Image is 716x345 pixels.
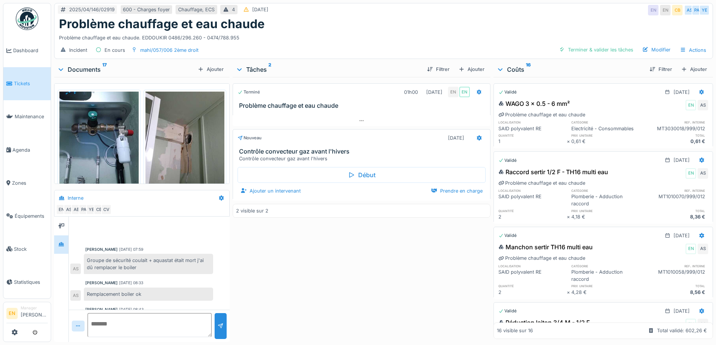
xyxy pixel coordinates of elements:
[640,188,708,193] h6: ref. interne
[59,31,708,41] div: Problème chauffage et eau chaude. EDDOUKIR 0486/296.260 - 0474/788.955
[640,283,708,288] h6: total
[16,8,38,30] img: Badge_color-CXgf-gQk.svg
[640,193,708,207] div: MT1010070/999/012
[6,305,48,323] a: EN Manager[PERSON_NAME]
[498,89,517,95] div: Validé
[85,280,118,286] div: [PERSON_NAME]
[12,146,48,154] span: Agenda
[498,264,567,268] h6: localisation
[498,138,567,145] div: 1
[101,204,112,215] div: CV
[21,305,48,321] li: [PERSON_NAME]
[567,213,572,220] div: ×
[498,268,567,283] div: SAID polyvalent RE
[571,268,640,283] div: Plomberie - Adduction raccord
[123,6,170,13] div: 600 - Charges foyer
[674,89,690,96] div: [DATE]
[3,100,51,133] a: Maintenance
[640,120,708,125] h6: ref. interne
[699,5,710,15] div: YE
[448,87,459,97] div: EN
[571,125,640,132] div: Electricité - Consommables
[238,186,304,196] div: Ajouter un intervenant
[71,204,82,215] div: AB
[571,208,640,213] h6: prix unitaire
[79,204,89,215] div: PA
[498,99,570,108] div: WAGO 3 x 0.5 - 6 mm²
[15,113,48,120] span: Maintenance
[686,168,696,179] div: EN
[3,232,51,265] a: Stock
[498,243,593,252] div: Manchon sertir TH16 multi eau
[59,17,265,31] h1: Problème chauffage et eau chaude
[68,194,83,202] div: Interne
[498,133,567,138] h6: quantité
[571,193,640,207] div: Plomberie - Adduction raccord
[674,157,690,164] div: [DATE]
[59,92,139,197] img: jv2lkzihcdwufqo8wwx7quxffc6x
[119,280,143,286] div: [DATE] 08:33
[684,5,695,15] div: AS
[3,166,51,199] a: Zones
[70,290,81,301] div: AS
[236,65,421,74] div: Tâches
[498,188,567,193] h6: localisation
[640,213,708,220] div: 8,36 €
[640,125,708,132] div: MT3030018/999/012
[498,167,608,176] div: Raccord sertir 1/2 F - TH16 multi eau
[6,308,18,319] li: EN
[571,283,640,288] h6: prix unitaire
[686,100,696,110] div: EN
[498,289,567,296] div: 2
[571,133,640,138] h6: prix unitaire
[404,89,418,96] div: 01h00
[13,47,48,54] span: Dashboard
[698,168,708,179] div: AS
[639,45,674,55] div: Modifier
[640,133,708,138] h6: total
[236,207,268,214] div: 2 visible sur 2
[498,318,590,327] div: Réduction laiton 3/4 M - 1/2 F
[448,134,464,142] div: [DATE]
[571,120,640,125] h6: catégorie
[678,64,710,74] div: Ajouter
[102,65,107,74] sup: 17
[640,268,708,283] div: MT1010058/999/012
[498,111,585,118] div: Problème chauffage et eau chaude
[238,89,260,95] div: Terminé
[526,65,531,74] sup: 16
[178,6,215,13] div: Chauffage, ECS
[640,264,708,268] h6: ref. interne
[3,34,51,67] a: Dashboard
[119,247,143,252] div: [DATE] 07:59
[252,6,268,13] div: [DATE]
[498,208,567,213] h6: quantité
[674,232,690,239] div: [DATE]
[57,65,195,74] div: Documents
[15,212,48,220] span: Équipements
[84,288,213,301] div: Remplacement boiler ok
[69,47,87,54] div: Incident
[86,204,97,215] div: YE
[64,204,74,215] div: AS
[686,244,696,254] div: EN
[498,120,567,125] h6: localisation
[698,319,708,329] div: AS
[239,102,487,109] h3: Problème chauffage et eau chaude
[497,327,533,334] div: 16 visible sur 16
[14,80,48,87] span: Tickets
[498,193,567,207] div: SAID polyvalent RE
[238,135,262,141] div: Nouveau
[677,45,710,56] div: Actions
[3,265,51,298] a: Statistiques
[648,5,658,15] div: EN
[3,199,51,232] a: Équipements
[232,6,235,13] div: 4
[238,167,485,183] div: Début
[498,157,517,164] div: Validé
[498,125,567,132] div: SAID polyvalent RE
[239,148,487,155] h3: Contrôle convecteur gaz avant l'hivers
[21,305,48,311] div: Manager
[686,319,696,329] div: EN
[498,232,517,239] div: Validé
